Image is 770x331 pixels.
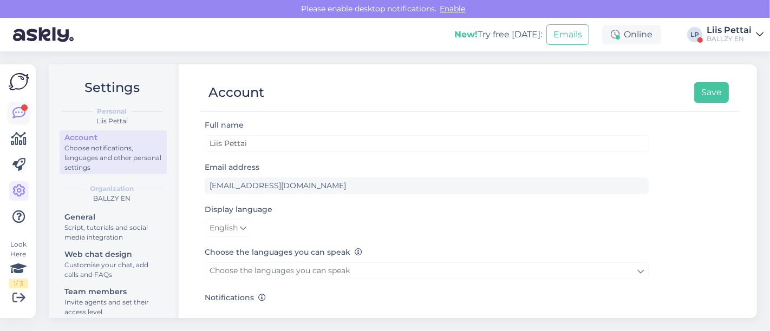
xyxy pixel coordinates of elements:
[437,4,469,14] span: Enable
[602,25,661,44] div: Online
[64,132,162,143] div: Account
[9,279,28,288] div: 1 / 3
[707,35,752,43] div: BALLZY EN
[9,240,28,288] div: Look Here
[707,26,752,35] div: Liis Pettai
[205,120,244,131] label: Full name
[60,210,167,244] a: GeneralScript, tutorials and social media integration
[205,262,649,279] a: Choose the languages you can speak
[454,28,542,41] div: Try free [DATE]:
[205,292,266,303] label: Notifications
[9,73,29,90] img: Askly Logo
[205,247,362,258] label: Choose the languages you can speak
[210,266,350,275] span: Choose the languages you can speak
[208,82,264,103] div: Account
[60,284,167,319] a: Team membersInvite agents and set their access level
[64,249,162,260] div: Web chat design
[64,260,162,280] div: Customise your chat, add calls and FAQs
[64,143,162,173] div: Choose notifications, languages and other personal settings
[205,220,251,237] a: English
[205,177,649,194] input: Enter email
[97,107,127,116] b: Personal
[687,27,702,42] div: LP
[454,29,478,39] b: New!
[57,116,167,126] div: Liis Pettai
[64,223,162,242] div: Script, tutorials and social media integration
[205,162,259,173] label: Email address
[694,82,729,103] button: Save
[234,308,406,325] label: Get email when customer starts a chat
[90,184,134,194] b: Organization
[707,26,764,43] a: Liis PettaiBALLZY EN
[205,135,649,152] input: Enter name
[205,204,272,215] label: Display language
[57,194,167,203] div: BALLZY EN
[60,247,167,281] a: Web chat designCustomise your chat, add calls and FAQs
[64,286,162,297] div: Team members
[210,222,238,234] span: English
[60,130,167,174] a: AccountChoose notifications, languages and other personal settings
[57,77,167,98] h2: Settings
[546,24,589,45] button: Emails
[64,297,162,317] div: Invite agents and set their access level
[64,211,162,223] div: General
